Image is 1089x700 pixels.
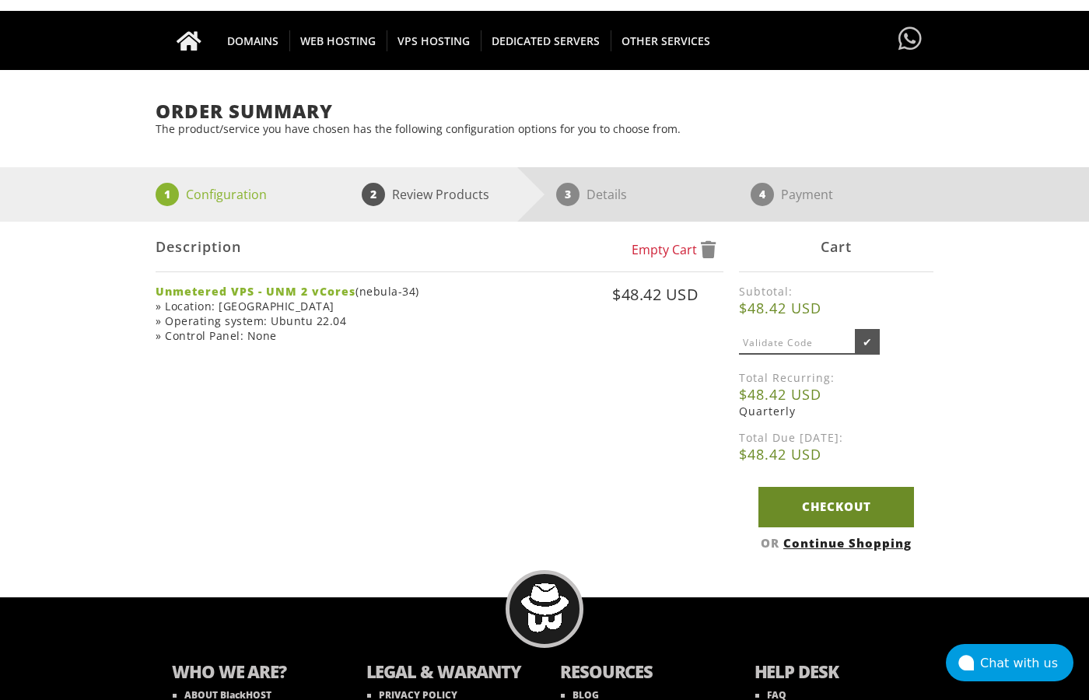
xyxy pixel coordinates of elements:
p: The product/service you have chosen has the following configuration options for you to choose from. [156,121,933,136]
input: ✔ [855,329,880,355]
span: OTHER SERVICES [611,30,721,51]
a: Have questions? [895,11,926,68]
span: 1 [156,183,179,206]
label: Total Recurring: [739,370,933,385]
p: Review Products [392,183,489,206]
a: Checkout [758,487,914,527]
b: RESOURCES [560,660,723,687]
div: Cart [739,222,933,272]
a: WEB HOSTING [289,11,387,70]
b: LEGAL & WARANTY [366,660,530,687]
label: Total Due [DATE]: [739,430,933,445]
a: DOMAINS [216,11,290,70]
b: WHO WE ARE? [172,660,335,687]
input: Validate Code [739,332,856,355]
label: Subtotal: [739,284,933,299]
span: DOMAINS [216,30,290,51]
span: 3 [556,183,580,206]
a: DEDICATED SERVERS [481,11,611,70]
span: VPS HOSTING [387,30,481,51]
div: (nebula-34) » Location: [GEOGRAPHIC_DATA] » Operating system: Ubuntu 22.04 » Control Panel: None [156,284,468,343]
a: Empty Cart [632,241,716,258]
b: $48.42 USD [739,445,933,464]
span: DEDICATED SERVERS [481,30,611,51]
button: Chat with us [946,644,1073,681]
p: Details [587,183,627,206]
p: Configuration [186,183,267,206]
div: OR [739,535,933,551]
div: $48.42 USD [471,284,699,338]
h1: Order Summary [156,101,933,121]
span: 4 [751,183,774,206]
span: Quarterly [739,404,796,418]
img: BlackHOST mascont, Blacky. [520,583,569,632]
strong: Unmetered VPS - UNM 2 vCores [156,284,355,299]
p: Payment [781,183,833,206]
a: Go to homepage [161,11,217,70]
span: WEB HOSTING [289,30,387,51]
a: VPS HOSTING [387,11,481,70]
b: HELP DESK [755,660,918,687]
a: Continue Shopping [783,535,912,551]
div: Description [156,222,723,272]
div: Chat with us [980,656,1073,670]
b: $48.42 USD [739,385,933,404]
a: OTHER SERVICES [611,11,721,70]
b: $48.42 USD [739,299,933,317]
span: 2 [362,183,385,206]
